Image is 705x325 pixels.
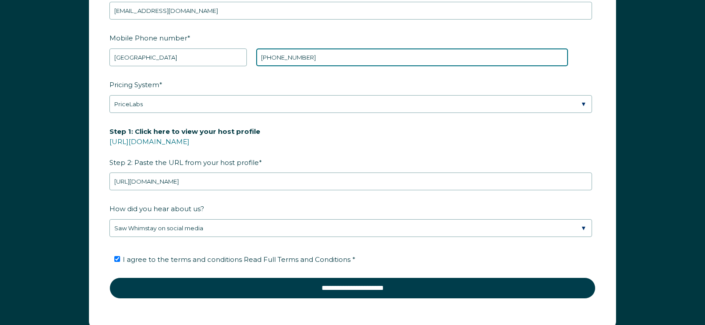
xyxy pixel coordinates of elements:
[114,256,120,262] input: I agree to the terms and conditions Read Full Terms and Conditions *
[109,78,159,92] span: Pricing System
[109,202,204,216] span: How did you hear about us?
[109,31,187,45] span: Mobile Phone number
[109,124,260,169] span: Step 2: Paste the URL from your host profile
[242,255,352,264] a: Read Full Terms and Conditions
[123,255,355,264] span: I agree to the terms and conditions
[244,255,350,264] span: Read Full Terms and Conditions
[109,124,260,138] span: Step 1: Click here to view your host profile
[109,173,592,190] input: airbnb.com/users/show/12345
[109,137,189,146] a: [URL][DOMAIN_NAME]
